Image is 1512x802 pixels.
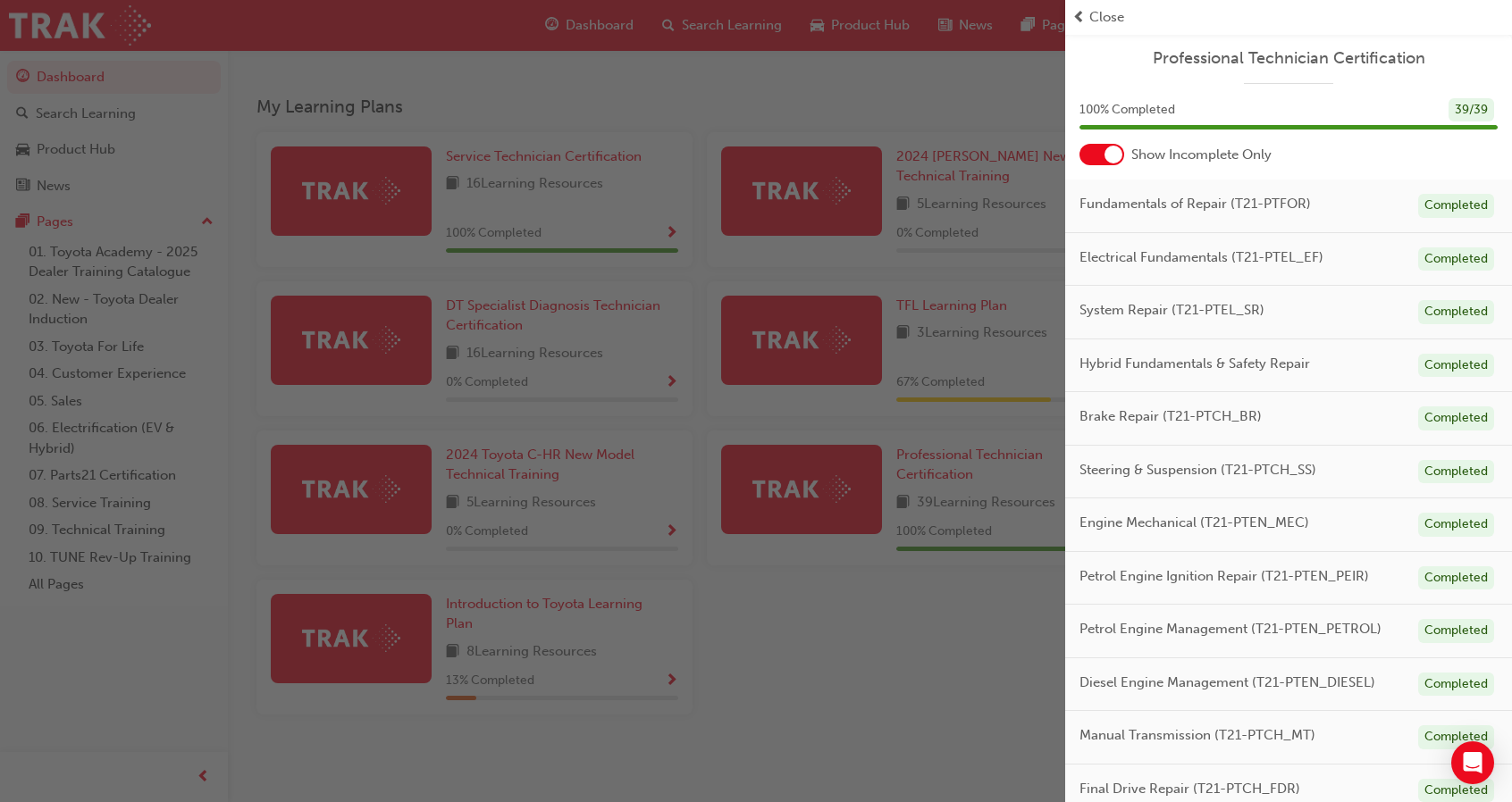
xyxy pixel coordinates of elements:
[1449,98,1494,122] div: 39 / 39
[1072,7,1086,28] span: prev-icon
[1079,566,1369,587] span: Petrol Engine Ignition Repair (T21-PTEN_PEIR)
[1079,619,1382,639] span: Petrol Engine Management (T21-PTEN_PETROL)
[1072,7,1505,28] button: prev-iconClose
[1079,406,1262,427] span: Brake Repair (T21-PTCH_BR)
[1418,194,1494,218] div: Completed
[1418,460,1494,484] div: Completed
[1079,460,1316,480] span: Steering & Suspension (T21-PTCH_SS)
[1418,300,1494,324] div: Completed
[1079,673,1375,693] span: Diesel Engine Management (T21-PTEN_DIESEL)
[1418,725,1494,749] div: Completed
[1079,247,1323,268] span: Electrical Fundamentals (T21-PTEL_EF)
[1079,300,1264,321] span: System Repair (T21-PTEL_SR)
[1418,566,1494,590] div: Completed
[1079,354,1310,374] span: Hybrid Fundamentals & Safety Repair
[1131,145,1272,165] span: Show Incomplete Only
[1079,194,1311,214] span: Fundamentals of Repair (T21-PTFOR)
[1418,354,1494,378] div: Completed
[1079,48,1498,69] a: Professional Technician Certification
[1079,725,1315,746] span: Manual Transmission (T21-PTCH_MT)
[1079,779,1300,799] span: Final Drive Repair (T21-PTCH_FDR)
[1418,247,1494,272] div: Completed
[1079,513,1309,533] span: Engine Mechanical (T21-PTEN_MEC)
[1418,406,1494,430] div: Completed
[1079,100,1175,121] span: 100 % Completed
[1089,7,1124,28] span: Close
[1418,513,1494,537] div: Completed
[1418,673,1494,697] div: Completed
[1451,741,1494,784] div: Open Intercom Messenger
[1418,619,1494,643] div: Completed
